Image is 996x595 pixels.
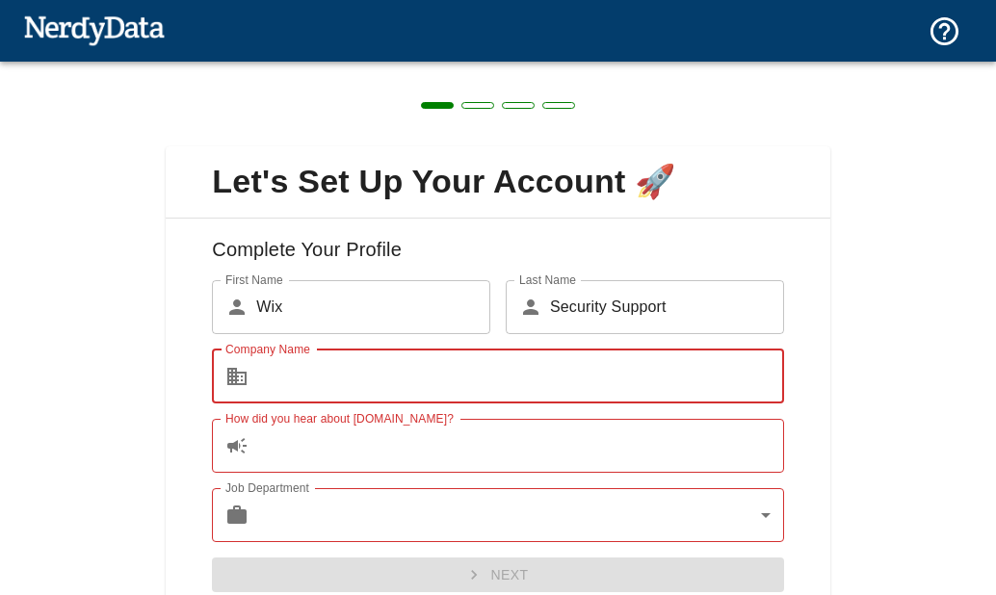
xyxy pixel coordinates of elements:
button: Support and Documentation [916,3,973,60]
label: Company Name [225,341,310,357]
label: First Name [225,272,283,288]
label: Last Name [519,272,576,288]
h6: Complete Your Profile [181,234,814,280]
label: How did you hear about [DOMAIN_NAME]? [225,410,454,427]
label: Job Department [225,479,309,496]
span: Let's Set Up Your Account 🚀 [181,162,814,202]
img: NerdyData.com [23,11,165,49]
